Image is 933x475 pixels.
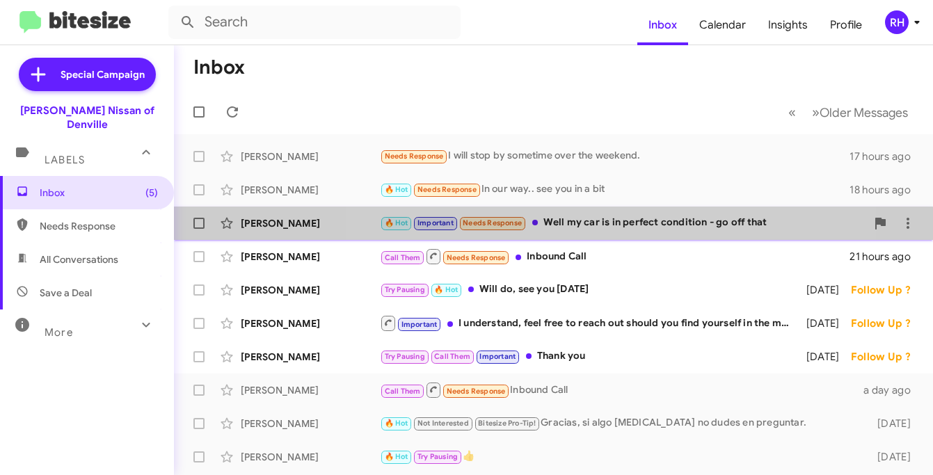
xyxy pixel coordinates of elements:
[380,449,863,465] div: 👍
[241,216,380,230] div: [PERSON_NAME]
[380,314,799,332] div: I understand, feel free to reach out should you find yourself in the market for a vehicle.
[851,316,922,330] div: Follow Up ?
[380,148,850,164] div: I will stop by sometime over the weekend.
[417,452,458,461] span: Try Pausing
[417,419,469,428] span: Not Interested
[40,286,92,300] span: Save a Deal
[45,326,73,339] span: More
[417,185,477,194] span: Needs Response
[885,10,909,34] div: RH
[385,218,408,227] span: 🔥 Hot
[851,350,922,364] div: Follow Up ?
[241,450,380,464] div: [PERSON_NAME]
[479,352,516,361] span: Important
[385,253,421,262] span: Call Them
[850,183,922,197] div: 18 hours ago
[799,350,851,364] div: [DATE]
[799,316,851,330] div: [DATE]
[380,182,850,198] div: In our way.. see you in a bit
[241,383,380,397] div: [PERSON_NAME]
[819,5,873,45] a: Profile
[417,218,454,227] span: Important
[757,5,819,45] a: Insights
[863,450,922,464] div: [DATE]
[168,6,461,39] input: Search
[434,352,470,361] span: Call Them
[447,387,506,396] span: Needs Response
[241,316,380,330] div: [PERSON_NAME]
[145,186,158,200] span: (5)
[385,387,421,396] span: Call Them
[241,350,380,364] div: [PERSON_NAME]
[40,219,158,233] span: Needs Response
[385,185,408,194] span: 🔥 Hot
[850,150,922,163] div: 17 hours ago
[688,5,757,45] a: Calendar
[193,56,245,79] h1: Inbox
[873,10,918,34] button: RH
[241,417,380,430] div: [PERSON_NAME]
[40,252,118,266] span: All Conversations
[863,383,922,397] div: a day ago
[380,348,799,364] div: Thank you
[781,98,916,127] nav: Page navigation example
[799,283,851,297] div: [DATE]
[61,67,145,81] span: Special Campaign
[241,183,380,197] div: [PERSON_NAME]
[385,285,425,294] span: Try Pausing
[850,250,922,264] div: 21 hours ago
[385,452,408,461] span: 🔥 Hot
[380,248,850,265] div: Inbound Call
[385,419,408,428] span: 🔥 Hot
[380,415,863,431] div: Gracias, si algo [MEDICAL_DATA] no dudes en preguntar.
[851,283,922,297] div: Follow Up ?
[241,150,380,163] div: [PERSON_NAME]
[385,352,425,361] span: Try Pausing
[812,104,820,121] span: »
[380,282,799,298] div: Will do, see you [DATE]
[401,320,438,329] span: Important
[447,253,506,262] span: Needs Response
[241,250,380,264] div: [PERSON_NAME]
[385,152,444,161] span: Needs Response
[863,417,922,430] div: [DATE]
[820,105,908,120] span: Older Messages
[380,215,866,231] div: Well my car is in perfect condition - go off that
[478,419,536,428] span: Bitesize Pro-Tip!
[463,218,522,227] span: Needs Response
[45,154,85,166] span: Labels
[40,186,158,200] span: Inbox
[434,285,458,294] span: 🔥 Hot
[637,5,688,45] a: Inbox
[19,58,156,91] a: Special Campaign
[788,104,796,121] span: «
[380,381,863,398] div: Inbound Call
[780,98,804,127] button: Previous
[241,283,380,297] div: [PERSON_NAME]
[804,98,916,127] button: Next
